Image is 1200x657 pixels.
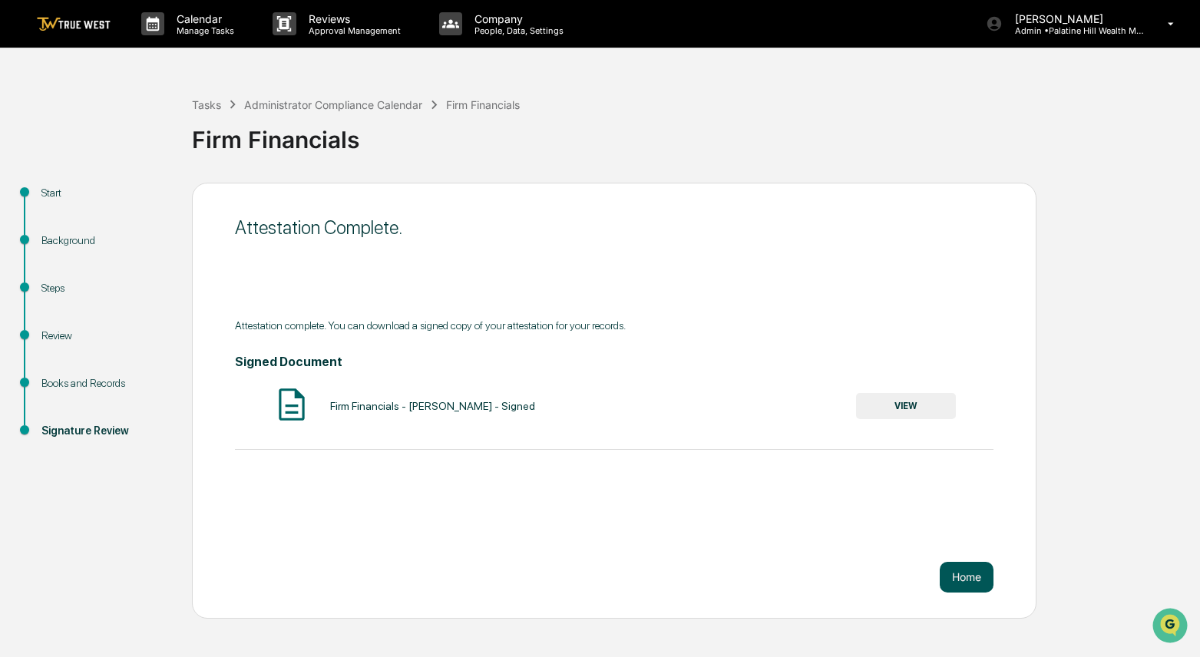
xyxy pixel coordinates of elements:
[153,260,186,272] span: Pylon
[462,12,571,25] p: Company
[192,98,221,111] div: Tasks
[108,259,186,272] a: Powered byPylon
[15,117,43,145] img: 1746055101610-c473b297-6a78-478c-a979-82029cc54cd1
[41,375,167,391] div: Books and Records
[52,133,194,145] div: We're available if you need us!
[1003,12,1145,25] p: [PERSON_NAME]
[37,17,111,31] img: logo
[31,193,99,209] span: Preclearance
[40,70,253,86] input: Clear
[1151,606,1192,648] iframe: Open customer support
[31,223,97,238] span: Data Lookup
[330,400,535,412] div: Firm Financials - [PERSON_NAME] - Signed
[261,122,279,140] button: Start new chat
[235,319,993,332] div: Attestation complete. You can download a signed copy of your attestation for your records.
[856,393,956,419] button: VIEW
[41,328,167,344] div: Review
[244,98,422,111] div: Administrator Compliance Calendar
[111,195,124,207] div: 🗄️
[235,355,993,369] h4: Signed Document
[15,32,279,57] p: How can we help?
[15,224,28,236] div: 🔎
[235,216,993,239] div: Attestation Complete.
[105,187,197,215] a: 🗄️Attestations
[1003,25,1145,36] p: Admin • Palatine Hill Wealth Management
[41,280,167,296] div: Steps
[9,216,103,244] a: 🔎Data Lookup
[446,98,520,111] div: Firm Financials
[296,12,408,25] p: Reviews
[273,385,311,424] img: Document Icon
[41,233,167,249] div: Background
[41,185,167,201] div: Start
[192,114,1192,154] div: Firm Financials
[296,25,408,36] p: Approval Management
[52,117,252,133] div: Start new chat
[164,25,242,36] p: Manage Tasks
[462,25,571,36] p: People, Data, Settings
[41,423,167,439] div: Signature Review
[940,562,993,593] button: Home
[127,193,190,209] span: Attestations
[15,195,28,207] div: 🖐️
[164,12,242,25] p: Calendar
[9,187,105,215] a: 🖐️Preclearance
